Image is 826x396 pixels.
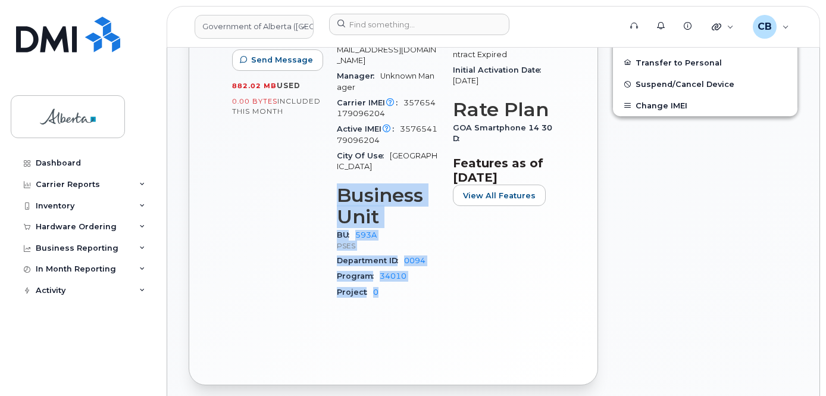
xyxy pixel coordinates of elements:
[329,14,509,35] input: Find something...
[744,15,797,39] div: Carmen Borgess
[337,288,373,297] span: Project
[337,241,439,251] p: PSES
[453,66,547,74] span: Initial Activation Date
[251,54,313,66] span: Send Message
[636,80,734,89] span: Suspend/Cancel Device
[337,34,437,65] span: [PERSON_NAME][EMAIL_ADDRESS][DOMAIN_NAME]
[337,230,355,239] span: BU
[453,123,552,143] span: GOA Smartphone 14 30D
[453,99,555,120] h3: Rate Plan
[337,185,439,227] h3: Business Unit
[380,272,406,280] a: 34010
[232,82,277,90] span: 882.02 MB
[337,256,404,265] span: Department ID
[195,15,314,39] a: Government of Alberta (GOA)
[703,15,742,39] div: Quicklinks
[404,256,425,265] a: 0094
[758,20,772,34] span: CB
[355,230,377,239] a: 593A
[277,81,301,90] span: used
[453,156,555,185] h3: Features as of [DATE]
[613,52,797,73] button: Transfer to Personal
[337,71,380,80] span: Manager
[337,124,400,133] span: Active IMEI
[453,39,554,58] span: Contract Expired
[337,98,403,107] span: Carrier IMEI
[613,95,797,116] button: Change IMEI
[337,124,437,144] span: 357654179096204
[337,151,390,160] span: City Of Use
[463,190,536,201] span: View All Features
[337,272,380,280] span: Program
[373,288,378,297] a: 0
[453,185,546,206] button: View All Features
[232,97,277,105] span: 0.00 Bytes
[453,76,478,85] span: [DATE]
[232,49,323,71] button: Send Message
[337,71,434,91] span: Unknown Manager
[613,73,797,95] button: Suspend/Cancel Device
